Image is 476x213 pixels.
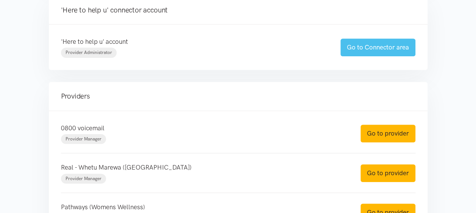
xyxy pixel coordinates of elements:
[61,5,415,15] h4: 'Here to help u' connector account
[61,202,345,212] p: Pathways (Womens Wellness)
[340,39,415,56] a: Go to Connector area
[61,91,415,102] h4: Providers
[361,164,415,182] a: Go to provider
[66,50,112,55] span: Provider Administrator
[361,125,415,142] a: Go to provider
[66,136,101,142] span: Provider Manager
[66,176,101,181] span: Provider Manager
[61,123,345,133] p: 0800 voicemail
[61,37,325,47] p: 'Here to help u' account
[61,162,345,173] p: Real - Whetu Marewa ([GEOGRAPHIC_DATA])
